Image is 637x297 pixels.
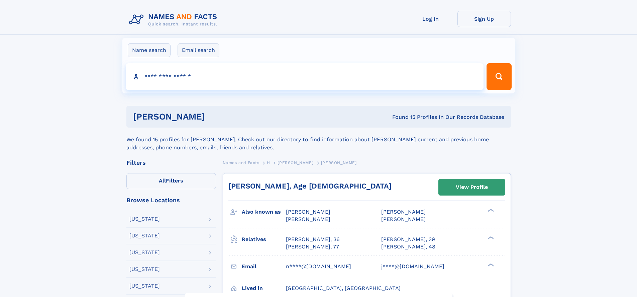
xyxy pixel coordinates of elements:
[486,263,494,267] div: ❯
[286,209,330,215] span: [PERSON_NAME]
[456,179,488,195] div: View Profile
[381,216,426,222] span: [PERSON_NAME]
[126,173,216,189] label: Filters
[228,182,392,190] a: [PERSON_NAME], Age [DEMOGRAPHIC_DATA]
[242,234,286,245] h3: Relatives
[286,243,339,250] a: [PERSON_NAME], 77
[267,158,270,167] a: H
[128,43,171,57] label: Name search
[404,11,457,27] a: Log In
[381,236,435,243] a: [PERSON_NAME], 39
[129,250,160,255] div: [US_STATE]
[286,285,401,291] span: [GEOGRAPHIC_DATA], [GEOGRAPHIC_DATA]
[487,63,511,90] button: Search Button
[178,43,219,57] label: Email search
[129,233,160,238] div: [US_STATE]
[242,261,286,272] h3: Email
[242,283,286,294] h3: Lived in
[129,216,160,222] div: [US_STATE]
[126,197,216,203] div: Browse Locations
[223,158,259,167] a: Names and Facts
[286,236,340,243] a: [PERSON_NAME], 36
[439,179,505,195] a: View Profile
[126,63,484,90] input: search input
[457,11,511,27] a: Sign Up
[381,243,435,250] a: [PERSON_NAME], 48
[129,267,160,272] div: [US_STATE]
[286,216,330,222] span: [PERSON_NAME]
[278,160,313,165] span: [PERSON_NAME]
[126,128,511,152] div: We found 15 profiles for [PERSON_NAME]. Check out our directory to find information about [PERSON...
[133,113,299,121] h1: [PERSON_NAME]
[129,283,160,289] div: [US_STATE]
[486,235,494,240] div: ❯
[267,160,270,165] span: H
[321,160,357,165] span: [PERSON_NAME]
[299,114,504,121] div: Found 15 Profiles In Our Records Database
[126,11,223,29] img: Logo Names and Facts
[126,160,216,166] div: Filters
[486,208,494,213] div: ❯
[242,206,286,218] h3: Also known as
[278,158,313,167] a: [PERSON_NAME]
[381,209,426,215] span: [PERSON_NAME]
[159,177,166,184] span: All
